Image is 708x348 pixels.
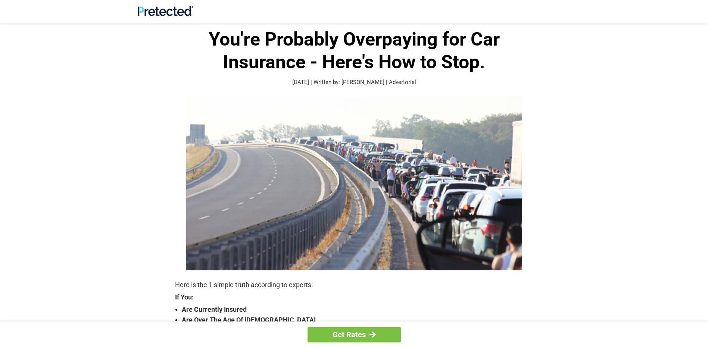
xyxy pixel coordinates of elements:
strong: Are Currently Insured [182,304,533,315]
strong: If You: [175,294,533,301]
a: Get Rates [308,327,401,342]
a: Site Logo [138,10,193,18]
strong: Are Over The Age Of [DEMOGRAPHIC_DATA] [182,315,533,325]
h1: You're Probably Overpaying for Car Insurance - Here's How to Stop. [175,28,533,74]
img: Site Logo [138,6,193,16]
p: [DATE] | Written by: [PERSON_NAME] | Advertorial [175,78,533,87]
p: Here is the 1 simple truth according to experts: [175,280,533,290]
